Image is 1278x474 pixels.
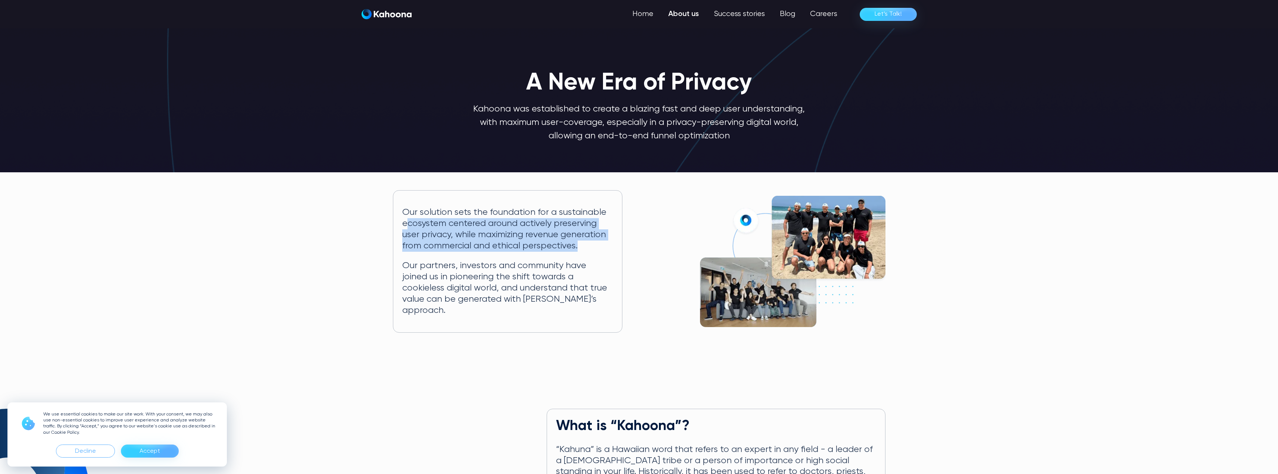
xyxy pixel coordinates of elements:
h1: A New Era of Privacy [526,70,752,96]
p: Our solution sets the foundation for a sustainable ecosystem centered around actively preserving ... [402,207,613,251]
div: Accept [121,445,179,458]
a: home [362,9,412,20]
div: Accept [140,445,160,457]
h2: What is “Kahoona”? [556,418,876,435]
div: Decline [56,445,115,458]
a: Careers [803,7,845,22]
p: Kahoona was established to create a blazing fast and deep user understanding, with maximum user-c... [472,102,806,142]
a: Let’s Talk! [860,8,917,21]
p: Our partners, investors and community have joined us in pioneering the shift towards a cookieless... [402,260,613,316]
a: Home [625,7,661,22]
div: Let’s Talk! [875,8,902,20]
div: Decline [75,445,96,457]
p: We use essential cookies to make our site work. With your consent, we may also use non-essential ... [43,411,218,436]
a: Blog [772,7,803,22]
img: Kahoona logo white [362,9,412,19]
a: About us [661,7,706,22]
a: Success stories [706,7,772,22]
